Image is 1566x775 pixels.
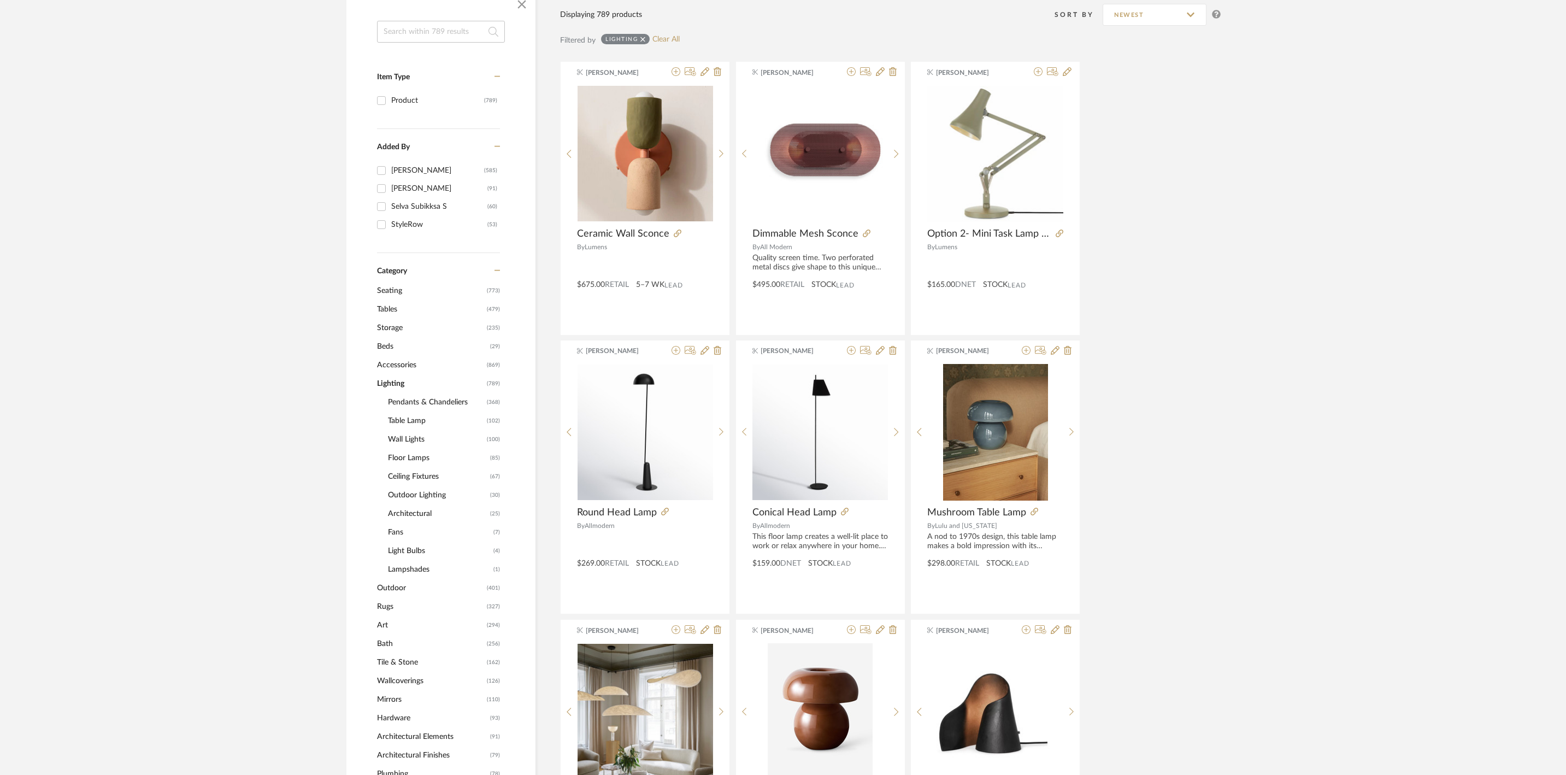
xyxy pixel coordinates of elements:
span: By [927,244,935,250]
span: $675.00 [577,281,605,289]
div: Sort By [1055,9,1103,20]
span: Lead [664,281,683,289]
span: $159.00 [752,560,780,567]
span: Art [377,616,484,635]
span: (256) [487,635,500,653]
span: (85) [490,449,500,467]
span: [PERSON_NAME] [936,346,1005,356]
div: Lighting [605,36,638,43]
span: $298.00 [927,560,955,567]
span: By [577,244,585,250]
span: (93) [490,709,500,727]
div: [PERSON_NAME] [391,162,484,179]
span: [PERSON_NAME] [936,626,1005,636]
span: (869) [487,356,500,374]
span: Round Head Lamp [577,507,657,519]
span: [PERSON_NAME] [586,346,655,356]
div: Selva Subikksa S [391,198,487,215]
span: Retail [605,281,629,289]
span: Fans [388,523,491,542]
img: Conical Head Lamp [752,365,888,500]
span: Rugs [377,597,484,616]
span: (4) [493,542,500,560]
div: (585) [484,162,497,179]
span: Bath [377,635,484,653]
span: Allmodern [585,522,615,529]
img: Round Head Lamp [578,365,713,500]
span: Storage [377,319,484,337]
span: Table Lamp [388,412,484,430]
span: $495.00 [752,281,780,289]
span: [PERSON_NAME] [586,626,655,636]
span: Pendants & Chandeliers [388,393,484,412]
span: Architectural Finishes [377,746,487,765]
span: DNET [780,560,801,567]
span: Wallcoverings [377,672,484,690]
span: (30) [490,486,500,504]
span: Outdoor Lighting [388,486,487,504]
span: By [577,522,585,529]
span: Mushroom Table Lamp [927,507,1026,519]
span: STOCK [636,558,661,569]
div: Quality screen time. Two perforated metal discs give shape to this unique dimmable light source. ... [752,254,888,272]
span: STOCK [808,558,833,569]
span: (126) [487,672,500,690]
span: (327) [487,598,500,615]
span: Retail [605,560,629,567]
span: Mirrors [377,690,484,709]
span: (294) [487,617,500,634]
span: All Modern [760,244,792,250]
span: (79) [490,747,500,764]
span: Retail [955,560,979,567]
span: (773) [487,282,500,300]
span: STOCK [811,279,836,291]
span: By [927,522,935,529]
span: $165.00 [927,281,955,289]
span: (110) [487,691,500,708]
span: Tables [377,300,484,319]
span: [PERSON_NAME] [761,68,829,78]
span: Outdoor [377,579,484,597]
span: (102) [487,412,500,430]
img: Option 2- Mini Task Lamp ( with indigo wall) [927,86,1063,222]
span: Conical Head Lamp [752,507,837,519]
span: [PERSON_NAME] [761,346,829,356]
span: Floor Lamps [388,449,487,467]
span: Allmodern [760,522,790,529]
div: This floor lamp creates a well-lit place to work or relax anywhere in your home. Made from steel ... [752,532,888,551]
span: Accessories [377,356,484,374]
div: (91) [487,180,497,197]
span: Added By [377,143,410,151]
span: Beds [377,337,487,356]
span: Hardware [377,709,487,727]
span: Lulu and [US_STATE] [935,522,997,529]
span: Lead [1008,281,1026,289]
span: Retail [780,281,804,289]
span: Category [377,267,407,276]
div: [PERSON_NAME] [391,180,487,197]
a: Clear All [652,35,680,44]
img: Curved Table Lamp [928,662,1063,761]
div: A nod to 1970s design, this table lamp makes a bold impression with its mushroom-inspired silhoue... [927,532,1063,551]
span: STOCK [983,279,1008,291]
span: Lead [836,281,855,289]
span: (789) [487,375,500,392]
span: Architectural Elements [377,727,487,746]
div: StyleRow [391,216,487,233]
span: Tile & Stone [377,653,484,672]
span: (25) [490,505,500,522]
div: Filtered by [560,34,596,46]
span: Item Type [377,73,410,81]
span: [PERSON_NAME] [936,68,1005,78]
img: Dimmable Mesh Sconce [752,86,888,221]
span: Lead [1011,560,1029,567]
span: By [752,522,760,529]
span: Lampshades [388,560,491,579]
span: Dimmable Mesh Sconce [752,228,858,240]
div: (789) [484,92,497,109]
span: (91) [490,728,500,745]
span: [PERSON_NAME] [761,626,829,636]
span: By [752,244,760,250]
span: Light Bulbs [388,542,491,560]
span: (401) [487,579,500,597]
